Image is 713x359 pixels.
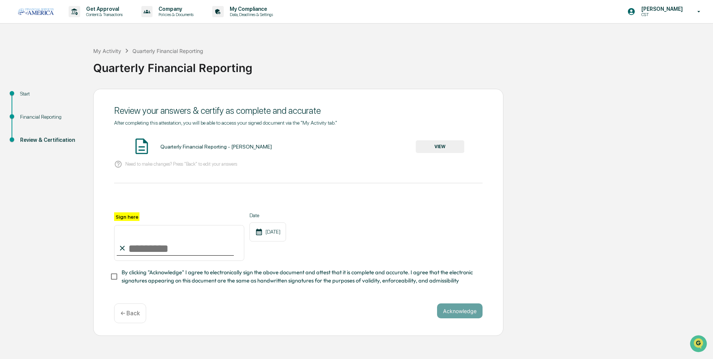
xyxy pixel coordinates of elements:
p: Data, Deadlines & Settings [224,12,277,17]
button: Start new chat [127,59,136,68]
span: After completing this attestation, you will be able to access your signed document via the "My Ac... [114,120,337,126]
p: Policies & Documents [153,12,197,17]
div: 🖐️ [7,95,13,101]
div: My Activity [93,48,121,54]
p: My Compliance [224,6,277,12]
p: Get Approval [80,6,126,12]
div: Review & Certification [20,136,81,144]
div: Quarterly Financial Reporting [132,48,203,54]
div: Quarterly Financial Reporting [93,55,709,75]
div: 🔎 [7,109,13,115]
div: Quarterly Financial Reporting - [PERSON_NAME] [160,144,272,150]
img: 1746055101610-c473b297-6a78-478c-a979-82029cc54cd1 [7,57,21,71]
iframe: Open customer support [689,334,709,355]
span: By clicking "Acknowledge" I agree to electronically sign the above document and attest that it is... [122,268,477,285]
img: logo [18,8,54,15]
span: Attestations [62,94,92,102]
button: VIEW [416,140,464,153]
p: How can we help? [7,16,136,28]
div: Start new chat [25,57,122,65]
div: Review your answers & certify as complete and accurate [114,105,483,116]
p: Need to make changes? Press "Back" to edit your answers [125,161,237,167]
div: We're available if you need us! [25,65,94,71]
span: Data Lookup [15,108,47,116]
p: CST [635,12,687,17]
span: Pylon [74,127,90,132]
button: Acknowledge [437,303,483,318]
span: Preclearance [15,94,48,102]
label: Sign here [114,212,139,221]
div: Start [20,90,81,98]
div: [DATE] [249,222,286,241]
a: 🗄️Attestations [51,91,95,104]
p: ← Back [120,310,140,317]
a: Powered byPylon [53,126,90,132]
div: Financial Reporting [20,113,81,121]
label: Date [249,212,286,218]
a: 🔎Data Lookup [4,105,50,119]
p: Content & Transactions [80,12,126,17]
div: 🗄️ [54,95,60,101]
p: [PERSON_NAME] [635,6,687,12]
p: Company [153,6,197,12]
a: 🖐️Preclearance [4,91,51,104]
img: Document Icon [132,137,151,156]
